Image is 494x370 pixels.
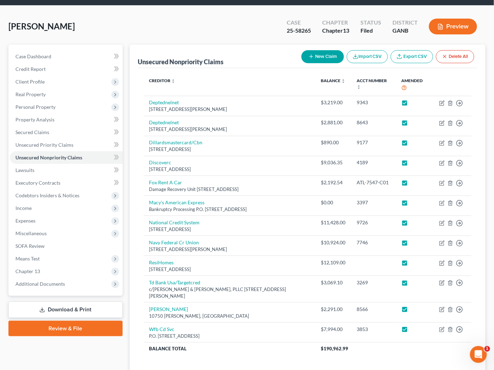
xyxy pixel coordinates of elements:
a: Balance unfold_more [321,78,346,83]
div: $890.00 [321,139,346,146]
div: 3397 [357,199,390,206]
div: c/[PERSON_NAME] & [PERSON_NAME], PLLC [STREET_ADDRESS][PERSON_NAME] [149,286,310,299]
button: Preview [429,19,477,34]
div: $10,924.00 [321,239,346,246]
a: Unsecured Priority Claims [10,139,123,151]
div: $3,219.00 [321,99,346,106]
a: Lawsuits [10,164,123,177]
div: [STREET_ADDRESS][PERSON_NAME] [149,246,310,253]
div: 9343 [357,99,390,106]
div: [STREET_ADDRESS][PERSON_NAME] [149,126,310,133]
div: Chapter [322,27,349,35]
div: Unsecured Nonpriority Claims [138,58,224,66]
div: Bankruptcy Processing P.O. [STREET_ADDRESS] [149,206,310,213]
a: Executory Contracts [10,177,123,189]
span: Secured Claims [15,129,49,135]
a: Download & Print [8,302,123,318]
span: Unsecured Nonpriority Claims [15,154,82,160]
div: 9726 [357,219,390,226]
div: $11,428.00 [321,219,346,226]
span: [PERSON_NAME] [8,21,75,31]
span: 1 [485,346,490,352]
div: [STREET_ADDRESS] [149,166,310,173]
div: Status [360,19,381,27]
span: 13 [343,27,349,34]
a: Export CSV [391,50,433,63]
a: ResiHomes [149,259,174,265]
div: Chapter [322,19,349,27]
a: Unsecured Nonpriority Claims [10,151,123,164]
iframe: Intercom live chat [470,346,487,363]
a: National Credit System [149,219,200,225]
div: $12,109.00 [321,259,346,266]
a: Case Dashboard [10,50,123,63]
span: SOFA Review [15,243,45,249]
span: Unsecured Priority Claims [15,142,73,148]
a: Td Bank Usa/Targetcred [149,279,201,285]
div: 3853 [357,326,390,333]
div: [STREET_ADDRESS] [149,226,310,233]
a: Acct Number unfold_more [357,78,387,89]
a: Secured Claims [10,126,123,139]
span: Client Profile [15,79,45,85]
span: Lawsuits [15,167,34,173]
div: $2,881.00 [321,119,346,126]
div: Filed [360,27,381,35]
div: P.O. [STREET_ADDRESS] [149,333,310,339]
span: Executory Contracts [15,180,60,186]
th: Balance Total [144,342,316,355]
a: Credit Report [10,63,123,75]
div: $0.00 [321,199,346,206]
div: $3,069.10 [321,279,346,286]
i: unfold_more [357,85,361,89]
a: SOFA Review [10,240,123,252]
span: Miscellaneous [15,230,47,236]
div: 4189 [357,159,390,166]
div: 9177 [357,139,390,146]
button: New Claim [301,50,344,63]
a: Fox Rent A Car [149,179,182,185]
span: Case Dashboard [15,53,51,59]
div: GANB [392,27,418,35]
a: [PERSON_NAME] [149,306,188,312]
a: Navy Federal Cr Union [149,239,199,245]
div: District [392,19,418,27]
a: Macy's American Express [149,199,205,205]
a: Dillardsmastercard/Cbn [149,139,203,145]
div: Case [287,19,311,27]
span: Personal Property [15,104,56,110]
button: Import CSV [347,50,388,63]
div: Damage Recovery Unit [STREET_ADDRESS] [149,186,310,193]
th: Amended [396,74,434,96]
a: Property Analysis [10,113,123,126]
div: [STREET_ADDRESS] [149,266,310,273]
span: Real Property [15,91,46,97]
span: Codebtors Insiders & Notices [15,192,79,198]
a: Wfb Cd Svc [149,326,175,332]
div: $9,036.35 [321,159,346,166]
div: 10750 [PERSON_NAME], [GEOGRAPHIC_DATA] [149,313,310,319]
div: [STREET_ADDRESS][PERSON_NAME] [149,106,310,113]
span: Expenses [15,218,35,224]
div: 3269 [357,279,390,286]
button: Delete All [436,50,474,63]
a: Review & File [8,321,123,336]
span: Income [15,205,32,211]
div: [STREET_ADDRESS] [149,146,310,153]
div: ATL-7547-C01 [357,179,390,186]
div: 7746 [357,239,390,246]
i: unfold_more [171,79,176,83]
span: Chapter 13 [15,268,40,274]
a: Deptednelnet [149,99,179,105]
span: Credit Report [15,66,46,72]
span: Additional Documents [15,281,65,287]
div: $2,192.54 [321,179,346,186]
a: Creditor unfold_more [149,78,176,83]
a: Deptednelnet [149,119,179,125]
a: Discoverc [149,159,171,165]
span: Property Analysis [15,117,54,123]
div: 8566 [357,306,390,313]
i: unfold_more [342,79,346,83]
div: 8643 [357,119,390,126]
span: Means Test [15,256,40,262]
